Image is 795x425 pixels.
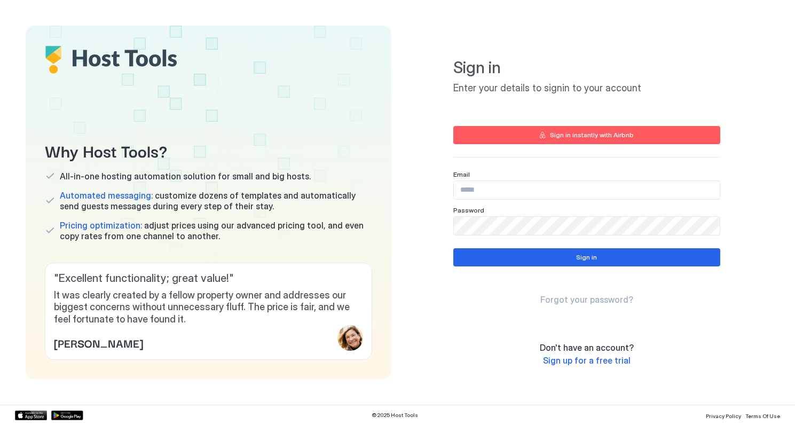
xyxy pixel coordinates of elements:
a: Privacy Policy [706,410,741,421]
a: Sign up for a free trial [543,355,631,366]
span: © 2025 Host Tools [372,412,418,419]
span: Pricing optimization: [60,220,142,231]
button: Sign in [453,248,720,266]
input: Input Field [454,181,720,199]
a: App Store [15,411,47,420]
div: profile [337,325,363,351]
span: It was clearly created by a fellow property owner and addresses our biggest concerns without unne... [54,289,363,326]
span: Privacy Policy [706,413,741,419]
span: customize dozens of templates and automatically send guests messages during every step of their s... [60,190,372,211]
span: Enter your details to signin to your account [453,82,720,95]
a: Forgot your password? [540,294,633,305]
span: Sign in [453,58,720,78]
span: Why Host Tools? [45,138,372,162]
span: " Excellent functionality; great value! " [54,272,363,285]
span: [PERSON_NAME] [54,335,143,351]
button: Sign in instantly with Airbnb [453,126,720,144]
a: Google Play Store [51,411,83,420]
div: Sign in instantly with Airbnb [550,130,634,140]
span: All-in-one hosting automation solution for small and big hosts. [60,171,311,182]
span: Terms Of Use [745,413,780,419]
span: Password [453,206,484,214]
span: Don't have an account? [540,342,634,353]
span: adjust prices using our advanced pricing tool, and even copy rates from one channel to another. [60,220,372,241]
span: Email [453,170,470,178]
a: Terms Of Use [745,410,780,421]
input: Input Field [454,217,720,235]
span: Automated messaging: [60,190,153,201]
span: Forgot your password? [540,294,633,305]
div: Sign in [576,253,597,262]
